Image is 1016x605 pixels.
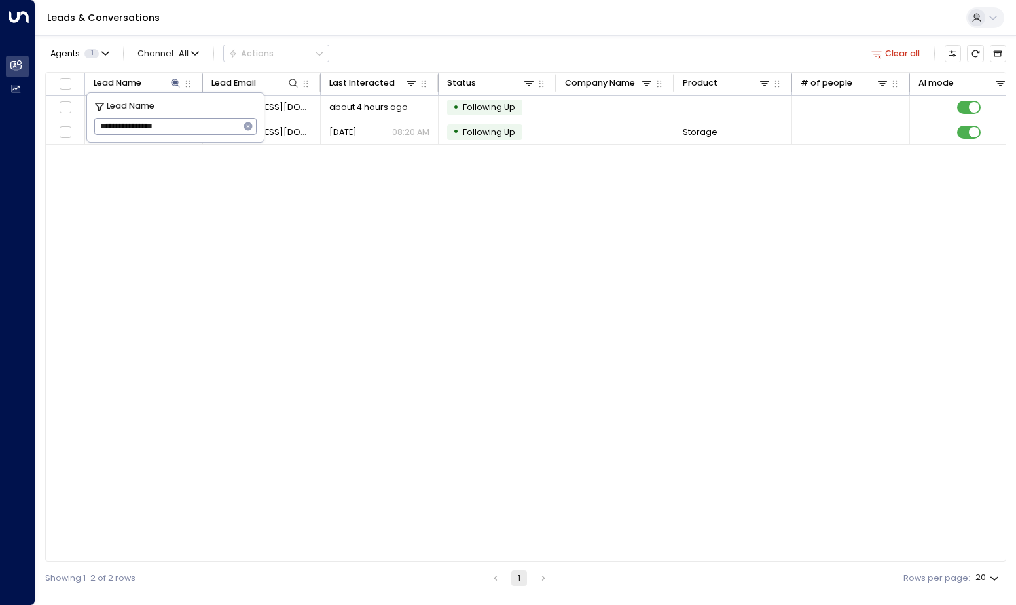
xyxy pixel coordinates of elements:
[211,76,256,90] div: Lead Email
[565,76,654,90] div: Company Name
[58,76,73,91] span: Toggle select all
[84,49,99,58] span: 1
[58,125,73,140] span: Toggle select row
[47,11,160,24] a: Leads & Conversations
[918,76,954,90] div: AI mode
[453,98,459,118] div: •
[867,45,925,62] button: Clear all
[45,45,113,62] button: Agents1
[211,76,300,90] div: Lead Email
[133,45,204,62] span: Channel:
[903,572,970,585] label: Rows per page:
[133,45,204,62] button: Channel:All
[392,126,429,138] p: 08:20 AM
[45,572,136,585] div: Showing 1-2 of 2 rows
[848,126,853,138] div: -
[329,126,357,138] span: Sep 08, 2025
[223,45,329,62] button: Actions
[179,49,189,58] span: All
[990,45,1006,62] button: Archived Leads
[463,101,515,113] span: Following Up
[683,76,717,90] div: Product
[674,96,792,120] td: -
[228,48,274,59] div: Actions
[556,120,674,145] td: -
[683,76,772,90] div: Product
[683,126,717,138] span: Storage
[801,76,890,90] div: # of people
[447,76,476,90] div: Status
[487,570,553,586] nav: pagination navigation
[511,570,527,586] button: page 1
[453,122,459,142] div: •
[463,126,515,137] span: Following Up
[967,45,983,62] span: Refresh
[801,76,852,90] div: # of people
[945,45,961,62] button: Customize
[50,50,80,58] span: Agents
[565,76,635,90] div: Company Name
[107,100,154,113] span: Lead Name
[556,96,674,120] td: -
[329,76,418,90] div: Last Interacted
[918,76,1007,90] div: AI mode
[975,569,1002,587] div: 20
[447,76,536,90] div: Status
[94,76,183,90] div: Lead Name
[329,76,395,90] div: Last Interacted
[329,101,408,113] span: about 4 hours ago
[58,100,73,115] span: Toggle select row
[94,76,141,90] div: Lead Name
[223,45,329,62] div: Button group with a nested menu
[848,101,853,113] div: -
